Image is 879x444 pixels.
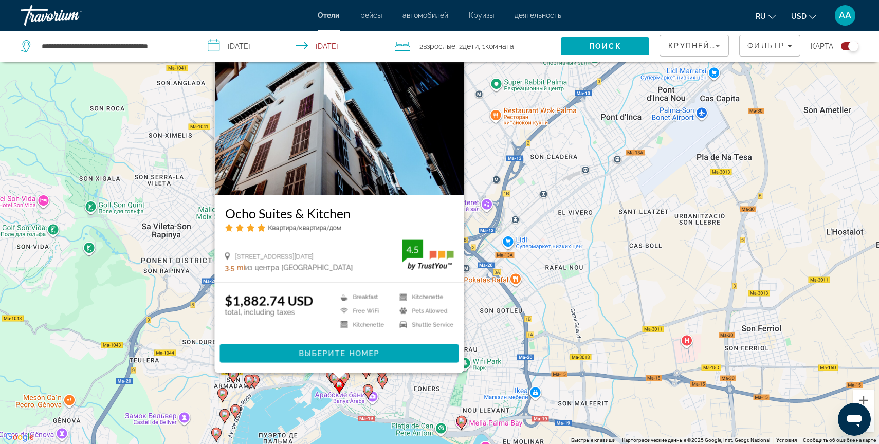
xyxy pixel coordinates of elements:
span: USD [791,12,807,21]
a: деятельность [515,11,561,20]
a: Сообщить об ошибке на карте [803,437,876,443]
button: Filters [739,35,800,57]
span: Комната [485,42,514,50]
button: Toggle map [833,42,858,51]
a: Открыть эту область в Google Картах (в новом окне) [3,431,36,444]
li: Kitchenette [395,293,454,302]
a: Круизы [469,11,494,20]
a: Отели [318,11,340,20]
span: AA [839,10,851,21]
button: Change language [756,9,776,24]
span: [STREET_ADDRESS][DATE] [235,253,314,261]
button: Search [561,37,649,55]
a: Travorium [21,2,123,29]
span: 2 [419,39,455,53]
div: 4 star Apartment [225,224,454,232]
span: Квартира/квартира/дом [268,224,342,232]
img: Google [3,431,36,444]
span: Взрослые [423,42,455,50]
span: из центра [GEOGRAPHIC_DATA] [245,264,353,272]
li: Shuttle Service [395,320,454,329]
span: карта [811,39,833,53]
button: Change currency [791,9,816,24]
span: , 2 [455,39,479,53]
ins: $1,882.74 USD [225,293,314,308]
button: User Menu [832,5,858,26]
mat-select: Sort by [668,40,720,52]
li: Free WiFi [336,307,395,316]
span: Дети [463,42,479,50]
iframe: Кнопка запуска окна обмена сообщениями [838,403,871,436]
a: автомобилей [402,11,448,20]
input: Search hotel destination [41,39,181,54]
div: 4.5 [402,244,423,256]
a: Ocho Suites & Kitchen [225,206,454,221]
span: Фильтр [747,42,784,50]
p: total, including taxes [225,308,314,317]
button: Travelers: 2 adults, 2 children [384,31,561,62]
li: Pets Allowed [395,307,454,316]
span: ru [756,12,766,21]
a: Условия (ссылка откроется в новой вкладке) [776,437,797,443]
img: TrustYou guest rating badge [402,240,454,270]
li: Kitchenette [336,320,395,329]
button: Select check in and out date [197,31,384,62]
span: Крупнейшие сбережения [668,42,793,50]
a: Выберите номер [220,349,459,357]
img: Ocho Suites & Kitchen [215,31,464,195]
button: Выберите номер [220,344,459,363]
span: Выберите номер [299,349,379,358]
button: Увеличить [853,390,874,411]
button: Быстрые клавиши [571,437,616,444]
span: Картографические данные ©2025 Google, Inst. Geogr. Nacional [622,437,770,443]
span: Поиск [589,42,621,50]
li: Breakfast [336,293,395,302]
span: 3.5 mi [225,264,245,272]
span: , 1 [479,39,514,53]
a: рейсы [360,11,382,20]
